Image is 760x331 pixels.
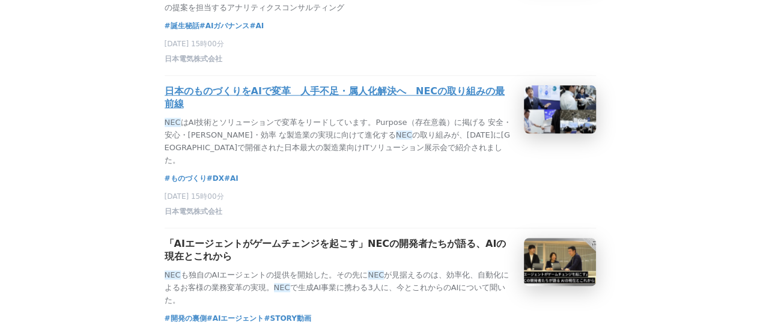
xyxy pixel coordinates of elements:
a: #AIエージェント [207,312,264,324]
a: 「AIエージェントがゲームチェンジを起こす」NECの開発者たちが語る、AIの現在とこれからNECも独自のAIエージェントの提供を開始した。その先にNECが見据えるのは、効率化、自動化によるお客様... [165,238,596,306]
p: [DATE] 15時00分 [165,192,596,202]
a: #AIガバナンス [199,20,250,32]
p: も独自のAIエージェントの提供を開始した。その先に が見据えるのは、効率化、自動化によるお客様の業務変革の実現。 で生成AI事業に携わる3人に、今とこれからのAIについて聞いた。 [165,269,514,306]
p: はAI技術とソリューションで変革をリードしています。Purpose（存在意義）に掲げる 安全・安心・[PERSON_NAME]・効率 な製造業の実現に向けて進化する の取り組みが、[DATE]に... [165,117,514,166]
em: NEC [368,270,384,279]
a: 日本電気株式会社 [165,210,222,218]
a: #ものづくり [165,172,207,184]
p: [DATE] 15時00分 [165,39,596,49]
em: NEC [165,118,181,127]
a: #開発の裏側 [165,312,207,324]
span: 日本電気株式会社 [165,207,222,217]
a: #誕生秘話 [165,20,199,32]
a: #AI [224,172,239,184]
a: #DX [207,172,224,184]
a: #STORY動画 [264,312,311,324]
span: 日本電気株式会社 [165,54,222,64]
h3: 日本のものづくりをAIで変革 人手不足・属人化解決へ NECの取り組みの最前線 [165,85,514,111]
h3: 「AIエージェントがゲームチェンジを起こす」NECの開発者たちが語る、AIの現在とこれから [165,238,514,263]
a: #AI [249,20,264,32]
em: NEC [274,283,290,292]
a: 日本のものづくりをAIで変革 人手不足・属人化解決へ NECの取り組みの最前線NECはAI技術とソリューションで変革をリードしています。Purpose（存在意義）に掲げる 安全・安心・[PERS... [165,85,596,166]
a: 日本電気株式会社 [165,57,222,65]
em: NEC [396,130,412,139]
em: NEC [165,270,181,279]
